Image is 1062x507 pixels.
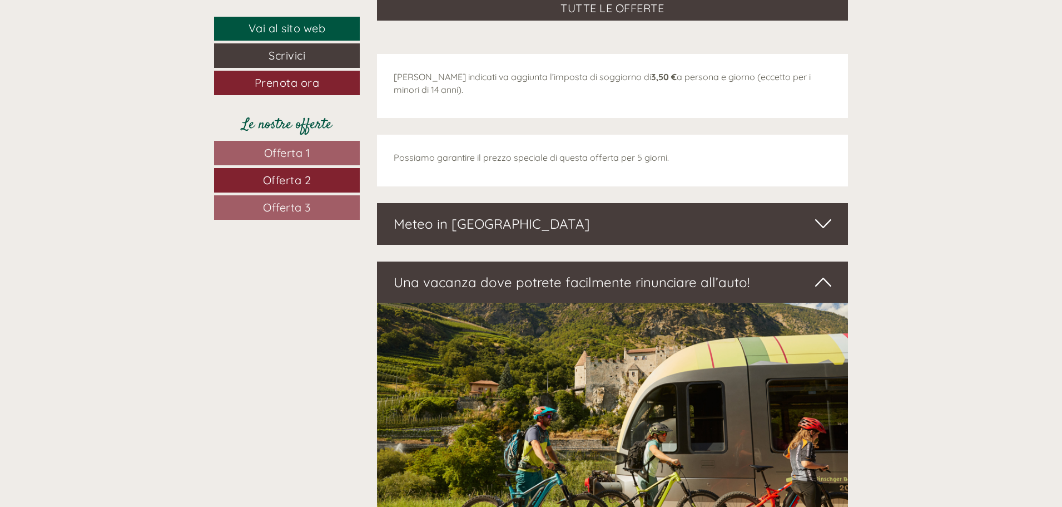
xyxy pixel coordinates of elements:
[17,32,176,41] div: Hotel Weisses Lamm
[651,71,677,82] strong: 3,50 €
[214,43,360,68] a: Scrivici
[263,173,311,187] span: Offerta 2
[263,200,311,214] span: Offerta 3
[214,71,360,95] a: Prenota ora
[378,288,439,313] button: Invia
[377,203,848,244] div: Meteo in [GEOGRAPHIC_DATA]
[377,262,848,303] div: Una vacanza dove potrete facilmente rinunciare all’auto!
[394,151,832,164] p: Possiamo garantire il prezzo speciale di questa offerta per 5 giorni.
[214,115,360,135] div: Le nostre offerte
[264,146,310,160] span: Offerta 1
[394,71,832,96] p: [PERSON_NAME] indicati va aggiunta l’imposta di soggiorno di a persona e giorno (eccetto per i mi...
[17,54,176,62] small: 11:03
[214,17,360,41] a: Vai al sito web
[8,30,181,64] div: Buon giorno, come possiamo aiutarla?
[193,8,245,27] div: martedì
